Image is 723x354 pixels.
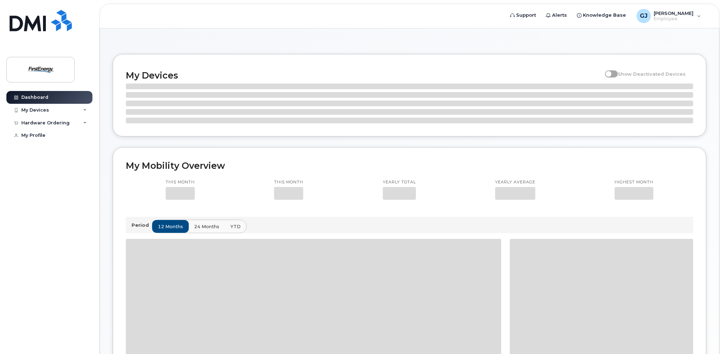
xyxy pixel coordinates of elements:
[383,179,416,185] p: Yearly total
[605,67,611,73] input: Show Deactivated Devices
[166,179,195,185] p: This month
[618,71,686,77] span: Show Deactivated Devices
[194,223,219,230] span: 24 months
[230,223,241,230] span: YTD
[126,70,601,81] h2: My Devices
[615,179,653,185] p: Highest month
[274,179,303,185] p: This month
[495,179,535,185] p: Yearly average
[126,160,693,171] h2: My Mobility Overview
[132,222,152,229] p: Period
